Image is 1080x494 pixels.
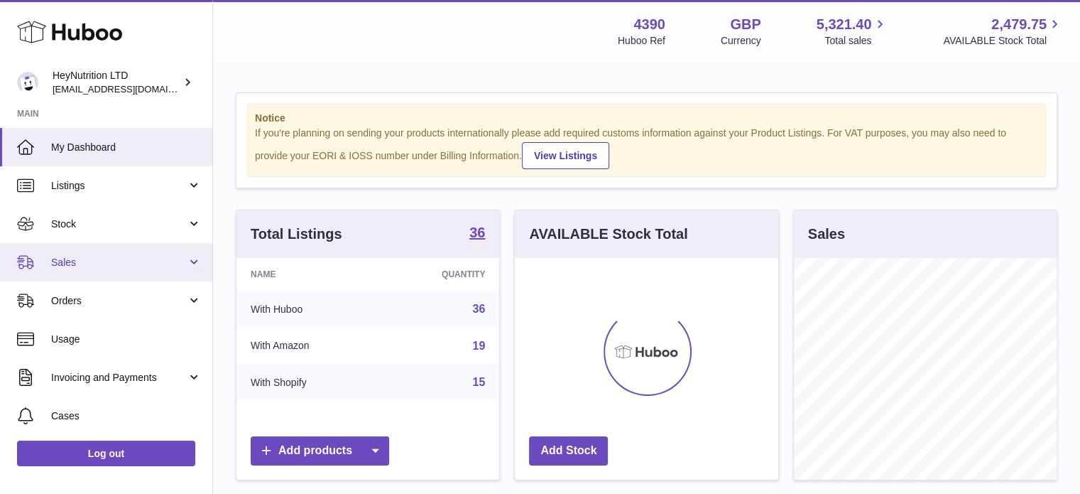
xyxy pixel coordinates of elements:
th: Quantity [381,258,500,291]
a: Log out [17,441,195,466]
div: Currency [721,34,761,48]
h3: Sales [808,225,845,244]
span: Total sales [824,34,888,48]
td: With Huboo [236,291,381,328]
a: 15 [473,376,486,388]
span: Usage [51,333,202,346]
a: 36 [473,303,486,315]
img: info@heynutrition.com [17,72,38,93]
span: AVAILABLE Stock Total [943,34,1063,48]
span: My Dashboard [51,141,202,154]
a: View Listings [522,142,609,169]
span: Listings [51,179,187,193]
strong: 4390 [633,15,665,34]
span: 2,479.75 [991,15,1047,34]
div: Huboo Ref [618,34,665,48]
td: With Amazon [236,328,381,365]
span: Stock [51,218,187,231]
span: Sales [51,256,187,269]
span: Cases [51,409,202,423]
a: 36 [469,225,485,242]
td: With Shopify [236,364,381,401]
strong: GBP [730,15,760,34]
span: Orders [51,294,187,308]
span: [EMAIL_ADDRESS][DOMAIN_NAME] [53,83,209,95]
h3: Total Listings [251,225,342,244]
strong: Notice [255,112,1038,125]
strong: 36 [469,225,485,240]
div: HeyNutrition LTD [53,69,180,96]
span: 5,321.40 [817,15,872,34]
span: Invoicing and Payments [51,371,187,385]
h3: AVAILABLE Stock Total [529,225,687,244]
a: 19 [473,340,486,352]
th: Name [236,258,381,291]
a: 2,479.75 AVAILABLE Stock Total [943,15,1063,48]
a: Add Stock [529,436,608,466]
a: Add products [251,436,389,466]
div: If you're planning on sending your products internationally please add required customs informati... [255,127,1038,169]
a: 5,321.40 Total sales [817,15,888,48]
